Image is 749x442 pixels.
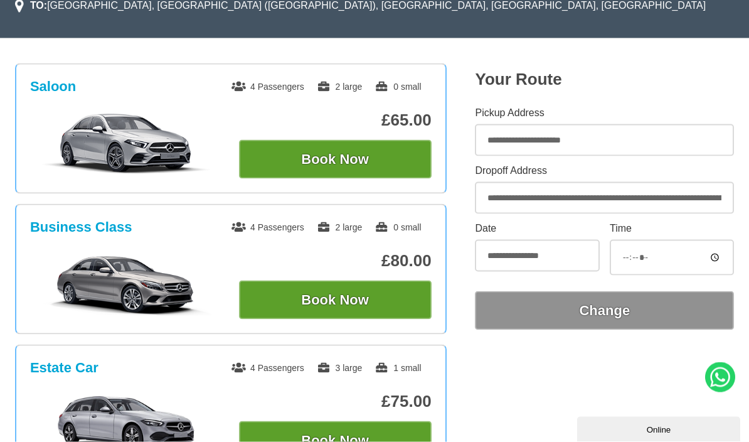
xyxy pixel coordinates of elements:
label: Time [610,224,734,234]
span: 2 large [317,82,363,92]
span: 1 small [374,363,421,373]
span: 0 small [374,82,421,92]
span: 2 large [317,222,363,232]
h3: Saloon [30,78,76,95]
button: Book Now [239,281,432,320]
iframe: chat widget [577,414,743,442]
label: Dropoff Address [475,166,734,176]
label: Date [475,224,599,234]
h3: Business Class [30,219,132,235]
span: 0 small [374,222,421,232]
p: £80.00 [239,251,432,271]
span: 3 large [317,363,363,373]
img: Saloon [32,112,221,175]
img: Business Class [32,253,221,316]
h2: Your Route [475,70,734,89]
span: 4 Passengers [231,82,304,92]
p: £65.00 [239,110,432,130]
p: £75.00 [239,392,432,411]
h3: Estate Car [30,360,98,376]
button: Change [475,291,734,330]
button: Book Now [239,140,432,179]
label: Pickup Address [475,108,734,118]
span: 4 Passengers [231,363,304,373]
span: 4 Passengers [231,222,304,232]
